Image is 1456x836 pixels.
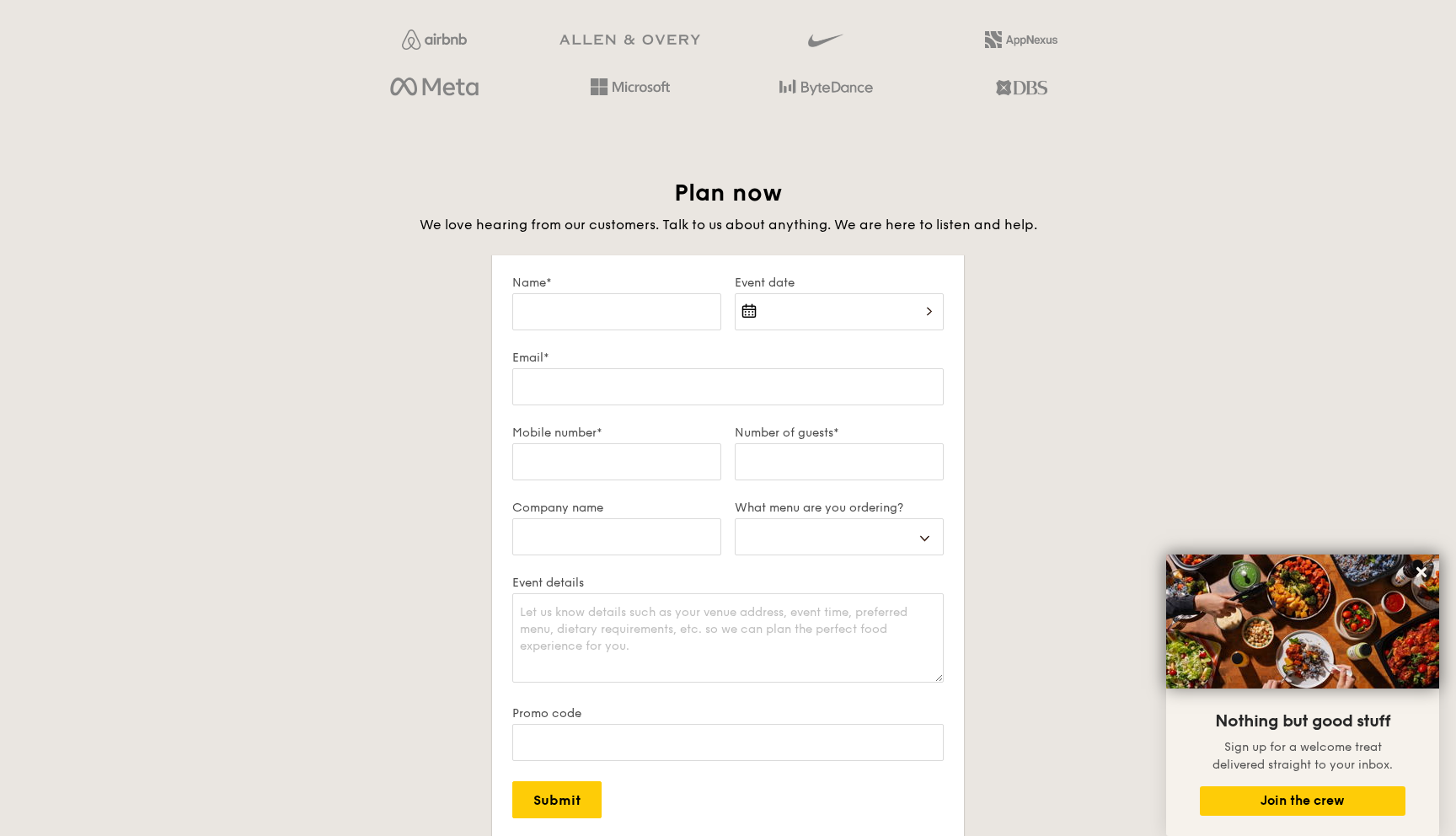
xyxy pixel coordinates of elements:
[1215,711,1390,731] span: Nothing but good stuff
[674,179,783,207] span: Plan now
[735,426,944,440] label: Number of guests*
[735,501,944,515] label: What menu are you ordering?
[512,276,721,290] label: Name*
[779,73,873,102] img: bytedance.dc5c0c88.png
[559,35,700,46] img: GRg3jHAAAAABJRU5ErkJggg==
[808,26,843,55] img: gdlseuq06himwAAAABJRU5ErkJggg==
[985,31,1057,48] img: 2L6uqdT+6BmeAFDfWP11wfMG223fXktMZIL+i+lTG25h0NjUBKOYhdW2Kn6T+C0Q7bASH2i+1JIsIulPLIv5Ss6l0e291fRVW...
[420,217,1037,233] span: We love hearing from our customers. Talk to us about anything. We are here to listen and help.
[512,593,944,683] textarea: Let us know details such as your venue address, event time, preferred menu, dietary requirements,...
[1212,740,1393,772] span: Sign up for a welcome treat delivered straight to your inbox.
[402,29,467,50] img: Jf4Dw0UUCKFd4aYAAAAASUVORK5CYII=
[735,276,944,290] label: Event date
[1200,786,1405,816] button: Join the crew
[1166,555,1439,689] img: DSC07876-Edit02-Large.jpeg
[512,501,721,515] label: Company name
[996,73,1047,102] img: dbs.a5bdd427.png
[512,706,944,721] label: Promo code
[591,78,670,95] img: Hd4TfVa7bNwuIo1gAAAAASUVORK5CYII=
[512,576,944,590] label: Event details
[512,351,944,365] label: Email*
[390,73,479,102] img: meta.d311700b.png
[512,781,602,818] input: Submit
[1408,559,1435,586] button: Close
[512,426,721,440] label: Mobile number*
